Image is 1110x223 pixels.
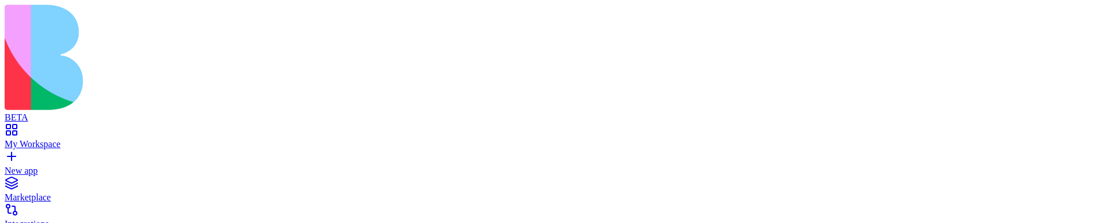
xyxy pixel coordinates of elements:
[5,112,1105,123] div: BETA
[5,155,1105,176] a: New app
[5,139,1105,149] div: My Workspace
[5,129,1105,149] a: My Workspace
[5,182,1105,203] a: Marketplace
[5,5,469,110] img: logo
[5,166,1105,176] div: New app
[5,102,1105,123] a: BETA
[5,192,1105,203] div: Marketplace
